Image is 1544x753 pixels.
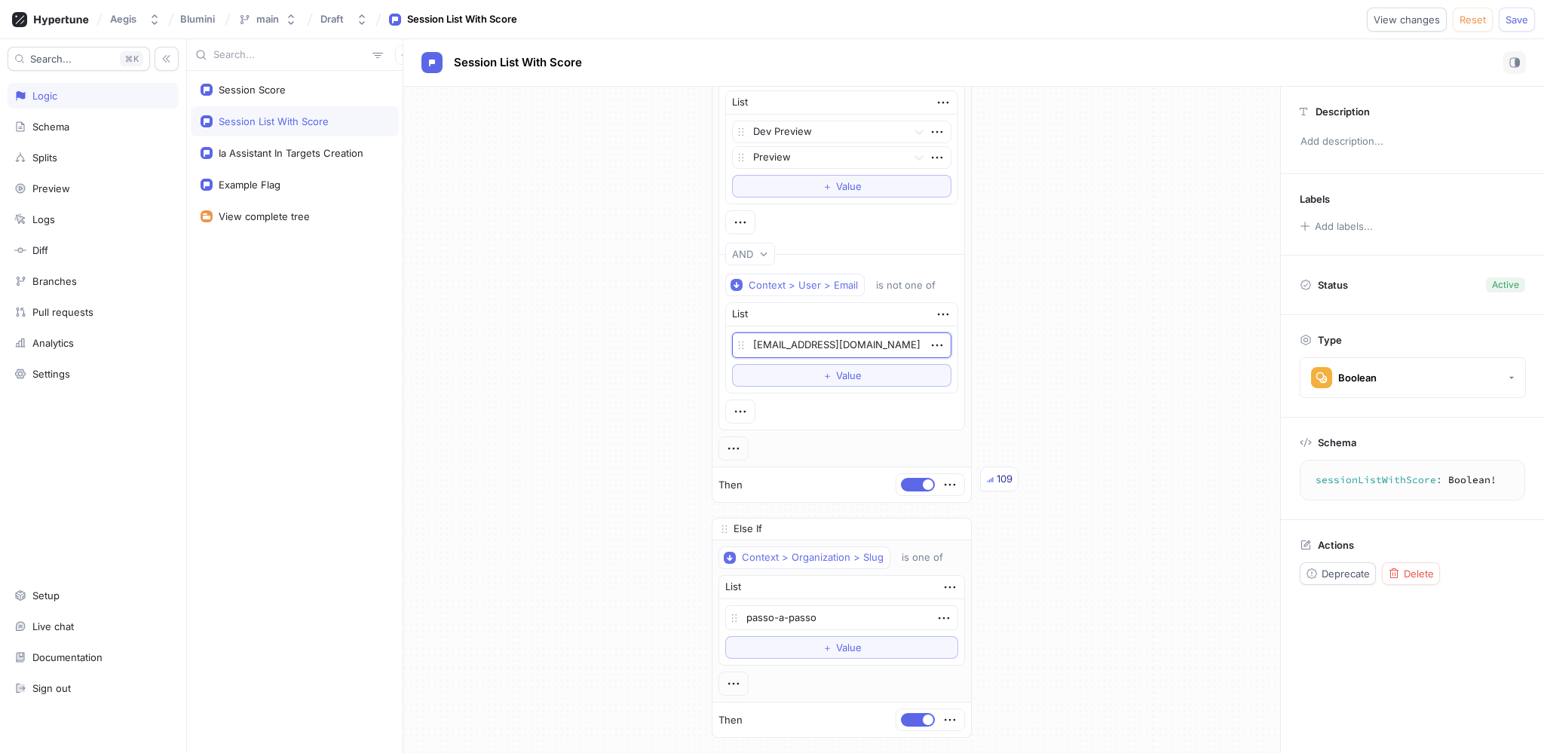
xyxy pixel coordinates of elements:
[732,364,951,387] button: ＋Value
[1300,193,1330,205] p: Labels
[836,643,862,652] span: Value
[32,182,70,194] div: Preview
[320,13,344,26] div: Draft
[32,337,74,349] div: Analytics
[725,243,775,265] button: AND
[876,279,936,292] div: is not one of
[407,12,517,27] div: Session List With Score
[32,589,60,601] div: Setup
[823,182,832,191] span: ＋
[1294,216,1377,236] button: Add labels...
[725,274,865,296] button: Context > User > Email
[32,152,57,164] div: Splits
[836,371,862,380] span: Value
[718,478,743,493] p: Then
[8,644,179,670] a: Documentation
[104,7,167,32] button: Aegis
[1453,8,1493,32] button: Reset
[1316,106,1370,118] p: Description
[219,179,280,191] div: Example Flag
[732,248,753,261] div: AND
[8,47,150,71] button: Search...K
[1294,129,1531,155] p: Add description...
[732,307,748,322] div: List
[32,651,103,663] div: Documentation
[895,546,965,569] button: is one of
[823,371,832,380] span: ＋
[1318,334,1342,346] p: Type
[32,275,77,287] div: Branches
[732,175,951,197] button: ＋Value
[1460,15,1486,24] span: Reset
[1382,562,1440,585] button: Delete
[32,682,71,694] div: Sign out
[30,54,72,63] span: Search...
[1506,15,1528,24] span: Save
[1318,274,1348,295] p: Status
[997,472,1012,487] div: 109
[314,7,374,32] button: Draft
[120,51,143,66] div: K
[32,213,55,225] div: Logs
[823,643,832,652] span: ＋
[32,121,69,133] div: Schema
[725,636,958,659] button: ＋Value
[1374,15,1440,24] span: View changes
[1318,539,1354,551] p: Actions
[1300,357,1526,398] button: Boolean
[725,605,958,631] textarea: passo-a-passo
[1307,467,1518,494] textarea: sessionListWithScore: Boolean!
[1404,569,1434,578] span: Delete
[734,522,762,537] p: Else If
[718,713,743,728] p: Then
[219,147,363,159] div: Ia Assistant In Targets Creation
[1338,372,1377,384] div: Boolean
[732,332,951,358] textarea: [EMAIL_ADDRESS][DOMAIN_NAME]
[732,95,748,110] div: List
[219,84,286,96] div: Session Score
[836,182,862,191] span: Value
[1318,436,1356,448] p: Schema
[32,368,70,380] div: Settings
[869,274,957,296] button: is not one of
[902,551,943,564] div: is one of
[742,551,884,564] div: Context > Organization > Slug
[213,47,366,63] input: Search...
[725,580,741,595] div: List
[454,57,582,69] span: Session List With Score
[180,14,215,24] span: Blumini
[1322,569,1370,578] span: Deprecate
[32,620,74,632] div: Live chat
[219,115,329,127] div: Session List With Score
[718,546,890,569] button: Context > Organization > Slug
[256,13,279,26] div: main
[749,279,858,292] div: Context > User > Email
[1492,278,1519,292] div: Active
[32,90,57,102] div: Logic
[1367,8,1447,32] button: View changes
[32,244,48,256] div: Diff
[1499,8,1535,32] button: Save
[219,210,310,222] div: View complete tree
[110,13,136,26] div: Aegis
[1300,562,1376,585] button: Deprecate
[32,306,93,318] div: Pull requests
[232,7,303,32] button: main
